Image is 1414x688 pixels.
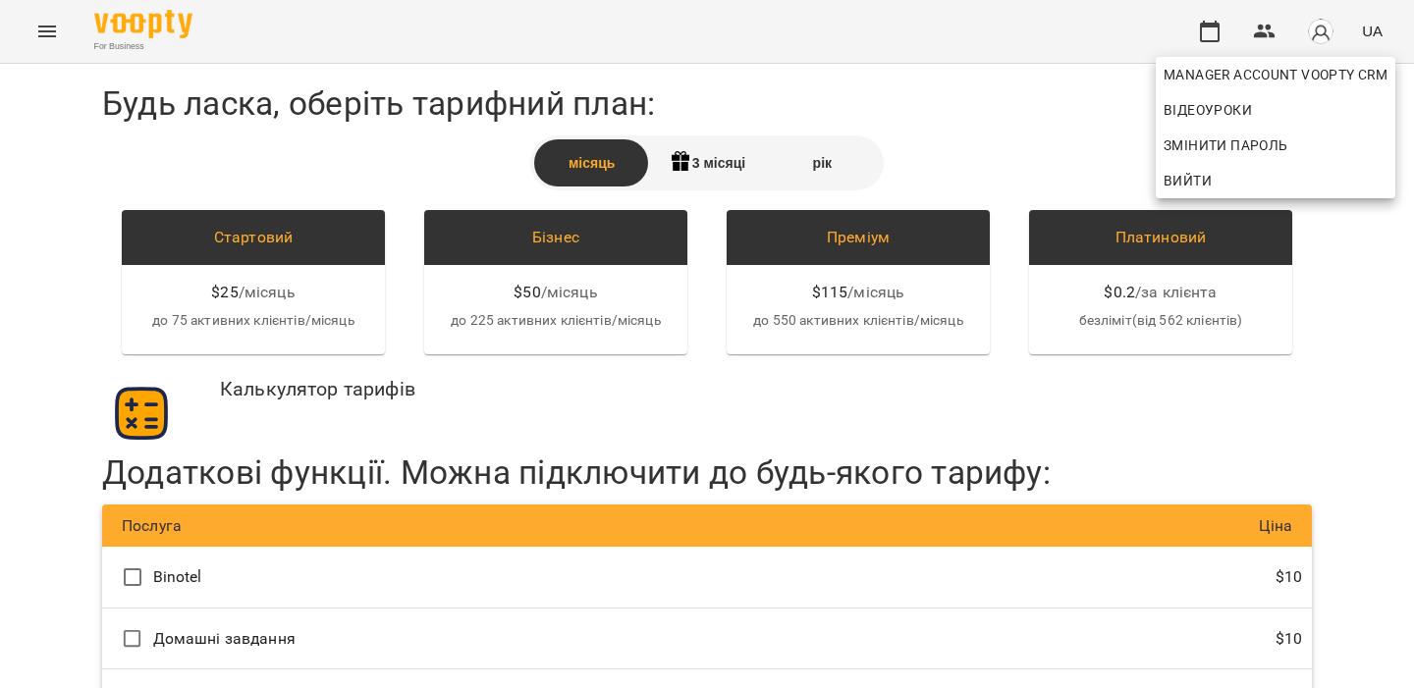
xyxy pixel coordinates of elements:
a: Змінити пароль [1156,128,1395,163]
span: Manager Account Voopty CRM [1164,63,1387,86]
span: Відеоуроки [1164,98,1252,122]
button: Вийти [1156,163,1395,198]
a: Manager Account Voopty CRM [1156,57,1395,92]
span: Змінити пароль [1164,133,1387,157]
span: Вийти [1164,169,1212,192]
a: Відеоуроки [1156,92,1260,128]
